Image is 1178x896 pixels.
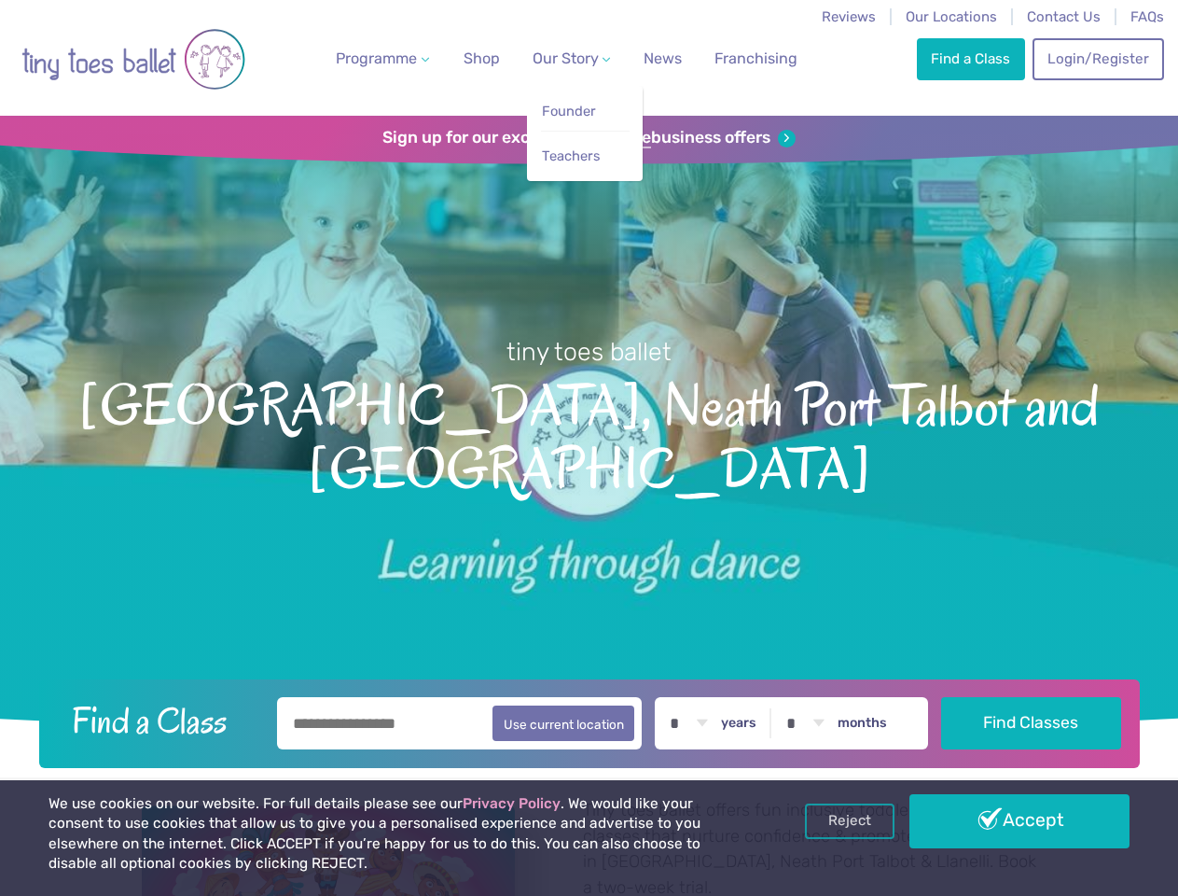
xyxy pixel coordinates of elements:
span: Shop [464,49,500,67]
a: Reject [805,804,894,839]
a: Shop [456,40,507,77]
span: Our Story [533,49,599,67]
button: Find Classes [941,697,1121,749]
label: years [721,715,756,732]
span: News [644,49,682,67]
a: Sign up for our exclusivefranchisebusiness offers [382,128,796,148]
a: Reviews [822,8,876,25]
button: Use current location [492,706,635,741]
span: Programme [336,49,417,67]
a: Accept [909,794,1129,848]
img: tiny toes ballet [21,12,245,106]
a: Login/Register [1032,38,1163,79]
span: Founder [542,103,596,119]
span: Franchising [714,49,797,67]
a: Find a Class [917,38,1025,79]
a: Franchising [707,40,805,77]
a: Our Locations [906,8,997,25]
h2: Find a Class [57,697,264,744]
a: Privacy Policy [463,795,561,812]
a: Programme [328,40,437,77]
label: months [838,715,887,732]
a: Our Story [524,40,617,77]
a: Founder [541,94,630,129]
a: Teachers [541,139,630,174]
a: News [636,40,689,77]
a: Contact Us [1027,8,1101,25]
span: [GEOGRAPHIC_DATA], Neath Port Talbot and [GEOGRAPHIC_DATA] [30,369,1148,500]
small: tiny toes ballet [506,337,672,367]
span: Teachers [542,147,600,164]
p: We use cookies on our website. For full details please see our . We would like your consent to us... [49,794,751,875]
a: FAQs [1130,8,1164,25]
